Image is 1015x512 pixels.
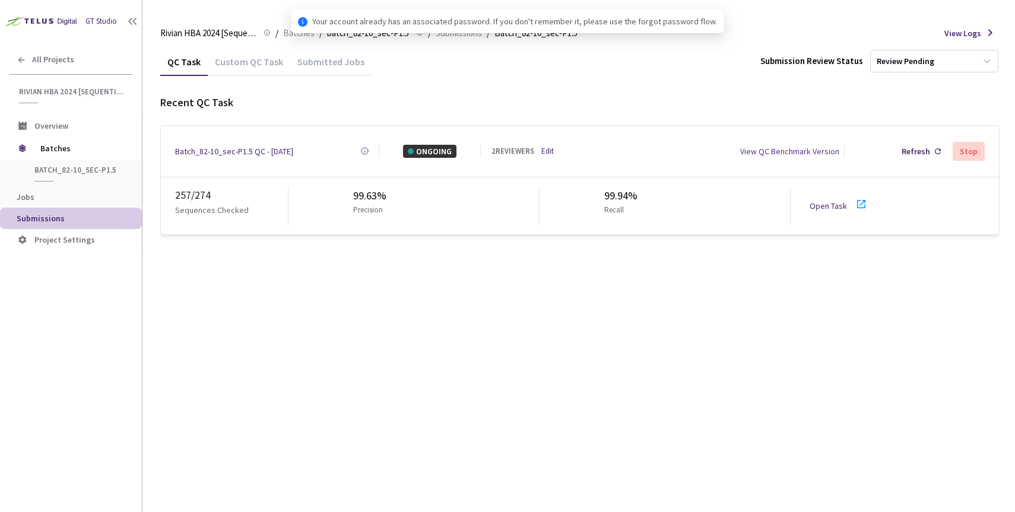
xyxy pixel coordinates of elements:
[85,15,117,27] div: GT Studio
[175,203,249,217] p: Sequences Checked
[810,201,847,211] a: Open Task
[160,94,1000,111] div: Recent QC Task
[19,87,125,97] span: Rivian HBA 2024 [Sequential]
[604,187,637,204] div: 99.94%
[17,213,65,224] span: Submissions
[312,15,717,28] span: Your account already has an associated password. If you don't remember it, please use the forgot ...
[281,26,317,39] a: Batches
[32,55,74,65] span: All Projects
[283,26,315,40] span: Batches
[34,120,68,131] span: Overview
[34,165,122,175] span: batch_82-10_sec-P1.5
[902,145,930,158] div: Refresh
[160,26,256,40] span: Rivian HBA 2024 [Sequential]
[290,56,372,76] div: Submitted Jobs
[491,145,534,157] div: 2 REVIEWERS
[433,26,484,39] a: Submissions
[275,26,278,40] li: /
[740,145,839,158] div: View QC Benchmark Version
[760,54,863,68] div: Submission Review Status
[353,187,388,204] div: 99.63%
[403,145,456,158] div: ONGOING
[34,234,95,245] span: Project Settings
[40,136,122,160] span: Batches
[541,145,554,157] a: Edit
[298,17,307,27] span: info-circle
[960,147,978,156] div: Stop
[208,56,290,76] div: Custom QC Task
[175,145,293,158] a: Batch_82-10_sec-P1.5 QC - [DATE]
[944,27,981,40] span: View Logs
[604,204,633,216] p: Recall
[160,56,208,76] div: QC Task
[17,192,34,202] span: Jobs
[175,187,288,203] div: 257 / 274
[353,204,383,216] p: Precision
[877,56,934,67] div: Review Pending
